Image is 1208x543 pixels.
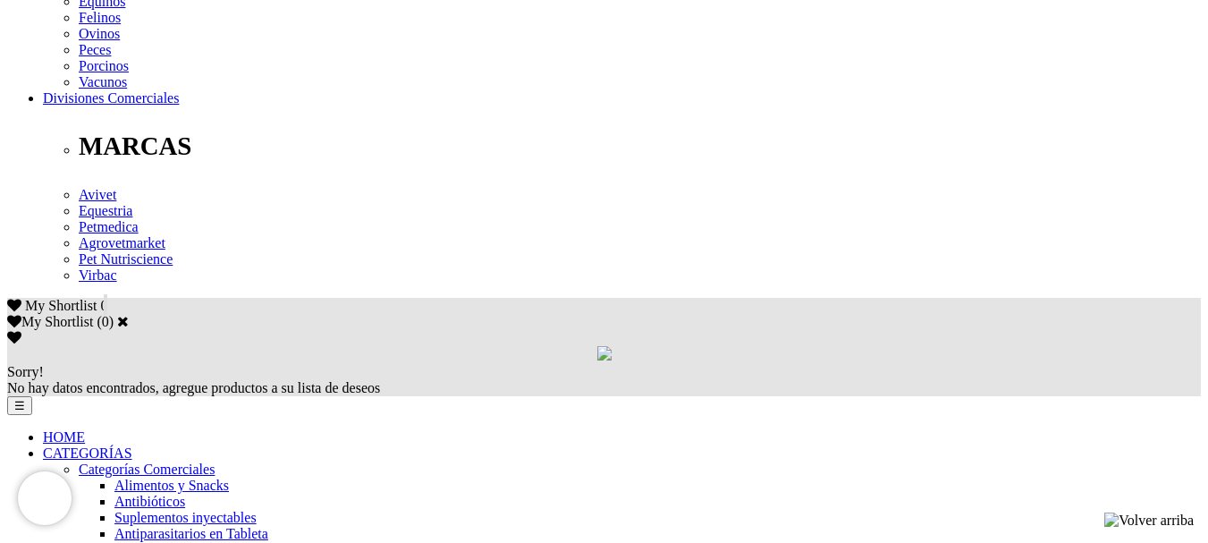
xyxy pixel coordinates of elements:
[114,494,185,509] a: Antibióticos
[597,346,612,361] img: loading.gif
[7,364,44,379] span: Sorry!
[7,314,93,329] label: My Shortlist
[79,203,132,218] a: Equestria
[114,526,268,541] a: Antiparasitarios en Tableta
[100,298,107,313] span: 0
[43,445,132,461] a: CATEGORÍAS
[79,251,173,267] a: Pet Nutriscience
[79,235,165,250] a: Agrovetmarket
[79,132,1201,161] p: MARCAS
[79,10,121,25] a: Felinos
[114,478,229,493] a: Alimentos y Snacks
[1104,513,1194,529] img: Volver arriba
[97,314,114,329] span: ( )
[79,462,215,477] a: Categorías Comerciales
[25,298,97,313] span: My Shortlist
[7,396,32,415] button: ☰
[102,314,109,329] label: 0
[79,42,111,57] a: Peces
[79,74,127,89] a: Vacunos
[43,429,85,445] a: HOME
[79,58,129,73] a: Porcinos
[18,471,72,525] iframe: Brevo live chat
[79,26,120,41] a: Ovinos
[114,510,257,525] a: Suplementos inyectables
[117,314,129,328] a: Cerrar
[43,90,179,106] a: Divisiones Comerciales
[79,267,117,283] a: Virbac
[7,364,1201,396] div: No hay datos encontrados, agregue productos a su lista de deseos
[79,219,139,234] a: Petmedica
[79,187,116,202] a: Avivet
